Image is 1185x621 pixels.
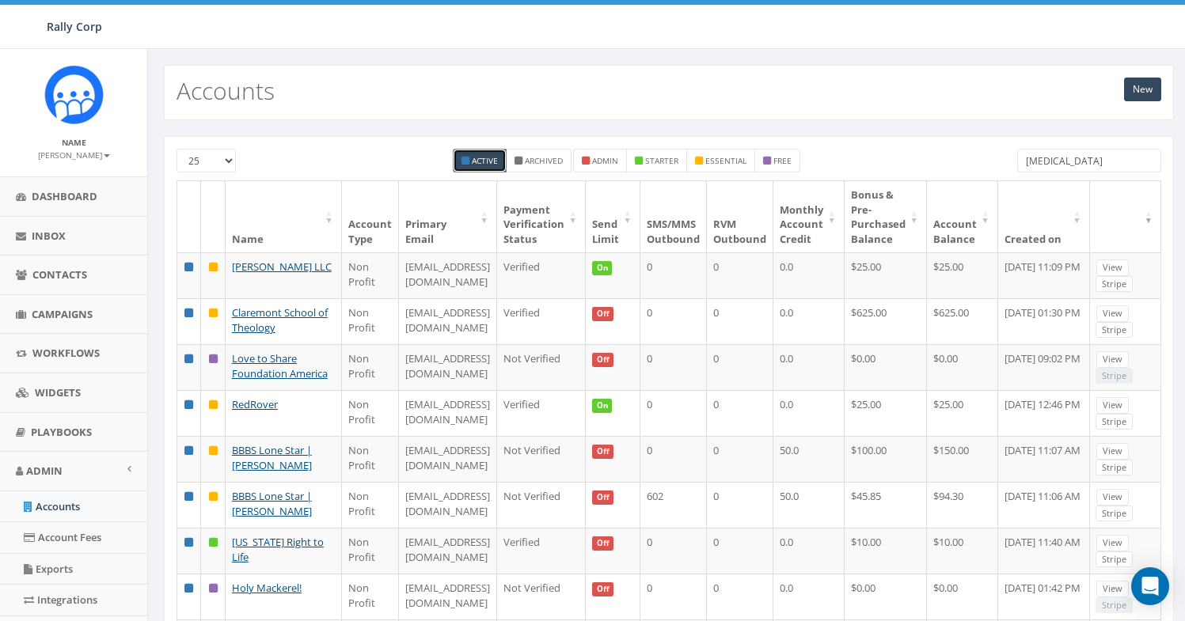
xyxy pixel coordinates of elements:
td: $0.00 [927,574,998,619]
a: RedRover [232,397,278,411]
span: Off [592,490,614,505]
td: [EMAIL_ADDRESS][DOMAIN_NAME] [399,252,497,298]
td: Non Profit [342,344,399,390]
small: essential [705,155,746,166]
a: View [1096,397,1129,414]
td: [EMAIL_ADDRESS][DOMAIN_NAME] [399,528,497,574]
td: Non Profit [342,528,399,574]
td: [DATE] 11:40 AM [998,528,1090,574]
td: 0 [640,298,707,344]
th: Monthly Account Credit: activate to sort column ascending [773,181,845,252]
td: [EMAIL_ADDRESS][DOMAIN_NAME] [399,344,497,390]
a: View [1096,581,1129,597]
span: Contacts [32,267,87,282]
th: Send Limit: activate to sort column ascending [586,181,640,252]
td: $10.00 [845,528,927,574]
td: Not Verified [497,574,586,619]
td: $25.00 [927,390,998,436]
a: Stripe [1096,414,1133,430]
span: Widgets [35,385,81,399]
span: Off [592,582,614,596]
td: [DATE] 09:02 PM [998,344,1090,390]
td: $0.00 [845,574,927,619]
a: Stripe [1096,551,1133,568]
td: 0 [707,528,773,574]
a: Stripe [1096,276,1133,293]
td: $0.00 [927,344,998,390]
a: Stripe [1096,322,1133,339]
a: View [1096,259,1129,276]
td: 602 [640,482,707,528]
th: Account Balance: activate to sort column ascending [927,181,998,252]
td: $25.00 [845,390,927,436]
td: 50.0 [773,436,845,482]
td: 0 [640,528,707,574]
td: $150.00 [927,436,998,482]
td: 0 [707,436,773,482]
td: [DATE] 01:42 PM [998,574,1090,619]
td: Not Verified [497,344,586,390]
td: 0.0 [773,528,845,574]
th: SMS/MMS Outbound [640,181,707,252]
a: View [1096,351,1129,368]
td: Not Verified [497,436,586,482]
td: $625.00 [927,298,998,344]
span: Playbooks [31,425,92,439]
a: Stripe [1096,506,1133,522]
span: Off [592,353,614,367]
td: [EMAIL_ADDRESS][DOMAIN_NAME] [399,298,497,344]
td: Verified [497,528,586,574]
span: Off [592,445,614,459]
a: New [1124,78,1161,101]
th: Created on: activate to sort column ascending [998,181,1090,252]
a: Holy Mackerel! [232,581,302,595]
td: $25.00 [845,252,927,298]
span: Admin [26,464,63,478]
a: View [1096,305,1129,322]
td: [DATE] 12:46 PM [998,390,1090,436]
span: On [592,399,613,413]
td: 0.0 [773,574,845,619]
span: Dashboard [32,189,97,203]
small: Archived [525,155,563,166]
td: 0.0 [773,344,845,390]
td: Verified [497,298,586,344]
td: $25.00 [927,252,998,298]
td: $94.30 [927,482,998,528]
td: Non Profit [342,574,399,619]
td: [EMAIL_ADDRESS][DOMAIN_NAME] [399,482,497,528]
td: $10.00 [927,528,998,574]
td: 0 [707,482,773,528]
th: RVM Outbound [707,181,773,252]
td: Non Profit [342,252,399,298]
td: Non Profit [342,390,399,436]
td: 0 [707,344,773,390]
a: View [1096,535,1129,551]
span: Rally Corp [47,19,102,34]
a: Claremont School of Theology [232,305,328,335]
td: 0 [640,390,707,436]
td: 0 [707,252,773,298]
td: [DATE] 01:30 PM [998,298,1090,344]
th: Bonus &amp; Pre-Purchased Balance: activate to sort column ascending [845,181,927,252]
th: Payment Verification Status : activate to sort column ascending [497,181,586,252]
td: 0 [640,252,707,298]
small: admin [592,155,618,166]
th: Name: activate to sort column ascending [226,181,342,252]
span: Off [592,307,614,321]
small: free [773,155,792,166]
a: Love to Share Foundation America [232,351,328,381]
td: Non Profit [342,298,399,344]
td: 0 [640,344,707,390]
small: [PERSON_NAME] [38,150,110,161]
td: Verified [497,252,586,298]
td: Non Profit [342,482,399,528]
th: Primary Email : activate to sort column ascending [399,181,497,252]
td: 0.0 [773,390,845,436]
td: 0.0 [773,252,845,298]
span: Campaigns [32,307,93,321]
td: $100.00 [845,436,927,482]
td: 50.0 [773,482,845,528]
td: $0.00 [845,344,927,390]
td: [DATE] 11:06 AM [998,482,1090,528]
